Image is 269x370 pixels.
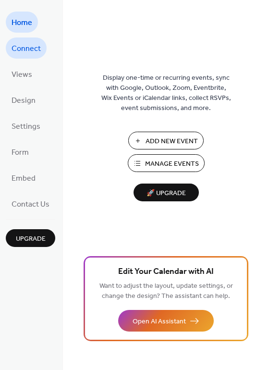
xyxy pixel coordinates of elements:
[145,159,199,169] span: Manage Events
[101,73,231,113] span: Display one-time or recurring events, sync with Google, Outlook, Zoom, Eventbrite, Wix Events or ...
[12,119,40,135] span: Settings
[6,229,55,247] button: Upgrade
[12,197,49,212] span: Contact Us
[133,317,186,327] span: Open AI Assistant
[128,154,205,172] button: Manage Events
[12,171,36,186] span: Embed
[12,93,36,109] span: Design
[118,310,214,332] button: Open AI Assistant
[12,145,29,160] span: Form
[6,63,38,85] a: Views
[12,67,32,83] span: Views
[118,265,214,279] span: Edit Your Calendar with AI
[128,132,204,149] button: Add New Event
[6,167,41,188] a: Embed
[99,280,233,303] span: Want to adjust the layout, update settings, or change the design? The assistant can help.
[12,41,41,57] span: Connect
[6,12,38,33] a: Home
[6,37,47,59] a: Connect
[6,141,35,162] a: Form
[6,89,41,111] a: Design
[139,187,193,200] span: 🚀 Upgrade
[146,136,198,147] span: Add New Event
[134,184,199,201] button: 🚀 Upgrade
[12,15,32,31] span: Home
[6,193,55,214] a: Contact Us
[6,115,46,136] a: Settings
[16,234,46,244] span: Upgrade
